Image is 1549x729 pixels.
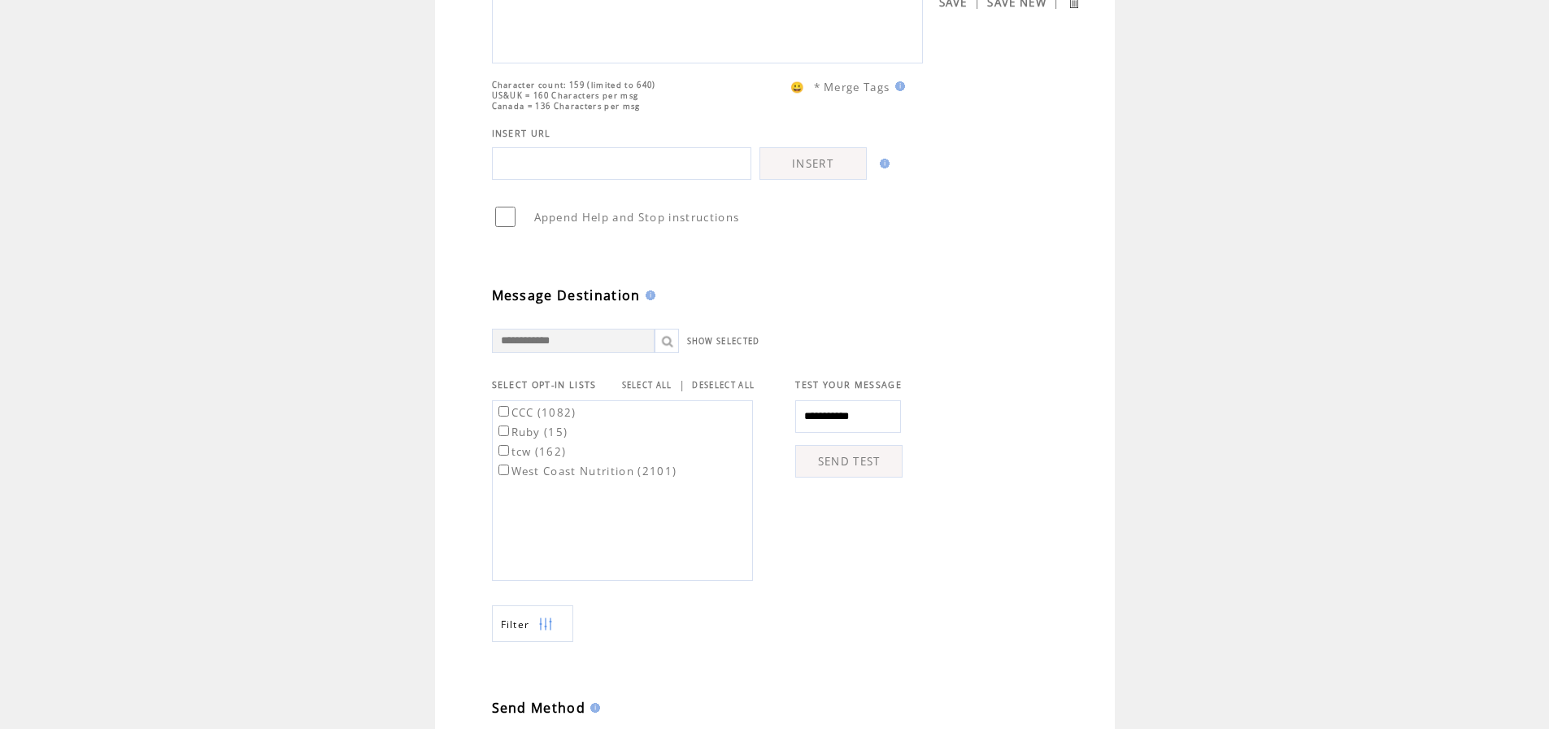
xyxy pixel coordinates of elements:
[498,406,509,417] input: CCC (1082)
[814,80,890,94] span: * Merge Tags
[622,380,672,391] a: SELECT ALL
[501,618,530,631] span: Show filters
[538,606,553,643] img: filters.png
[492,699,586,717] span: Send Method
[679,378,685,392] span: |
[492,379,597,391] span: SELECT OPT-IN LISTS
[492,90,639,101] span: US&UK = 160 Characters per msg
[795,379,902,391] span: TEST YOUR MESSAGE
[492,286,641,304] span: Message Destination
[495,405,577,420] label: CCC (1082)
[495,444,567,459] label: tcw (162)
[534,210,740,225] span: Append Help and Stop instructions
[692,380,755,391] a: DESELECT ALL
[890,81,905,91] img: help.gif
[498,445,509,456] input: tcw (162)
[492,101,641,111] span: Canada = 136 Characters per msg
[759,147,867,180] a: INSERT
[790,80,805,94] span: 😀
[795,445,903,478] a: SEND TEST
[492,128,551,139] span: INSERT URL
[641,290,655,300] img: help.gif
[875,159,890,168] img: help.gif
[492,80,656,90] span: Character count: 159 (limited to 640)
[495,425,568,439] label: Ruby (15)
[495,464,677,478] label: West Coast Nutrition (2101)
[498,465,509,475] input: West Coast Nutrition (2101)
[498,426,509,436] input: Ruby (15)
[492,605,573,642] a: Filter
[585,703,600,713] img: help.gif
[687,336,760,347] a: SHOW SELECTED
